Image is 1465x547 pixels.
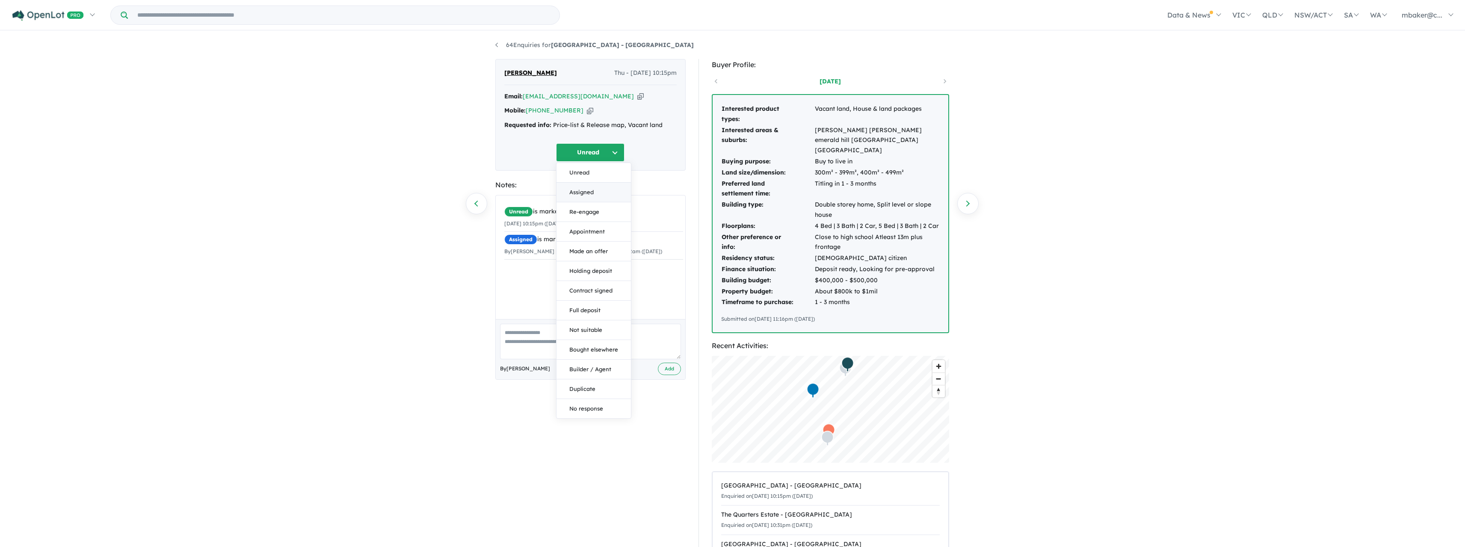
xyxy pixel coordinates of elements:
td: $400,000 - $500,000 [814,275,940,286]
canvas: Map [712,356,949,463]
td: 4 Bed | 3 Bath | 2 Car, 5 Bed | 3 Bath | 2 Car [814,221,940,232]
small: Enquiried on [DATE] 10:31pm ([DATE]) [721,522,812,528]
button: Copy [587,106,593,115]
button: Zoom out [932,373,945,385]
div: is marked. [504,234,683,245]
td: Building budget: [721,275,814,286]
td: 1 - 3 months [814,297,940,308]
div: is marked. [504,207,683,217]
div: Map marker [841,357,854,373]
td: Close to high school Atleast 13m plus frontage [814,232,940,253]
div: The Quarters Estate - [GEOGRAPHIC_DATA] [721,510,940,520]
small: By [PERSON_NAME]​​​​ [PERSON_NAME] - [DATE] 11:02am ([DATE]) [504,248,662,254]
a: 64Enquiries for[GEOGRAPHIC_DATA] - [GEOGRAPHIC_DATA] [495,41,694,49]
button: Re-engage [556,202,631,222]
td: Interested product types: [721,103,814,125]
strong: Requested info: [504,121,551,129]
td: Deposit ready, Looking for pre-approval [814,264,940,275]
div: Recent Activities: [712,340,949,352]
td: Floorplans: [721,221,814,232]
div: Map marker [822,423,835,439]
a: [EMAIL_ADDRESS][DOMAIN_NAME] [523,92,634,100]
button: Made an offer [556,242,631,261]
td: Land size/dimension: [721,167,814,178]
button: Zoom in [932,360,945,373]
button: Not suitable [556,320,631,340]
td: [PERSON_NAME] [PERSON_NAME] emerald hill [GEOGRAPHIC_DATA] [GEOGRAPHIC_DATA] [814,125,940,156]
button: No response [556,399,631,418]
small: [DATE] 10:15pm ([DATE]) [504,220,565,227]
span: Assigned [504,234,537,245]
img: Openlot PRO Logo White [12,10,84,21]
div: Map marker [839,361,852,377]
div: Map marker [821,431,834,446]
button: Add [658,363,681,375]
td: Finance situation: [721,264,814,275]
button: Holding deposit [556,261,631,281]
td: Double storey home, Split level or slope house [814,199,940,221]
span: [PERSON_NAME] [504,68,557,78]
button: Builder / Agent [556,360,631,379]
td: Titling in 1 - 3 months [814,178,940,200]
td: [DEMOGRAPHIC_DATA] citizen [814,253,940,264]
input: Try estate name, suburb, builder or developer [130,6,558,24]
td: Timeframe to purchase: [721,297,814,308]
a: [DATE] [794,77,867,86]
td: Residency status: [721,253,814,264]
a: [PHONE_NUMBER] [526,106,583,114]
button: Full deposit [556,301,631,320]
span: Unread [504,207,533,217]
td: Other preference or info: [721,232,814,253]
div: Price-list & Release map, Vacant land [504,120,677,130]
a: The Quarters Estate - [GEOGRAPHIC_DATA]Enquiried on[DATE] 10:31pm ([DATE]) [721,505,940,535]
td: About $800k to $1mil [814,286,940,297]
div: Unread [556,163,631,419]
small: Enquiried on [DATE] 10:15pm ([DATE]) [721,493,813,499]
strong: [GEOGRAPHIC_DATA] - [GEOGRAPHIC_DATA] [551,41,694,49]
div: [GEOGRAPHIC_DATA] - [GEOGRAPHIC_DATA] [721,481,940,491]
button: Bought elsewhere [556,340,631,360]
td: Buying purpose: [721,156,814,167]
strong: Email: [504,92,523,100]
button: Contract signed [556,281,631,301]
span: mbaker@c... [1402,11,1442,19]
td: Building type: [721,199,814,221]
button: Duplicate [556,379,631,399]
span: By [PERSON_NAME] [500,364,550,373]
button: Unread [556,143,624,162]
div: Buyer Profile: [712,59,949,71]
td: Buy to live in [814,156,940,167]
span: Thu - [DATE] 10:15pm [614,68,677,78]
td: 300m² - 399m², 400m² - 499m² [814,167,940,178]
strong: Mobile: [504,106,526,114]
td: Interested areas & suburbs: [721,125,814,156]
div: Submitted on [DATE] 11:16pm ([DATE]) [721,315,940,323]
button: Appointment [556,222,631,242]
button: Unread [556,163,631,183]
a: [GEOGRAPHIC_DATA] - [GEOGRAPHIC_DATA]Enquiried on[DATE] 10:15pm ([DATE]) [721,476,940,506]
td: Property budget: [721,286,814,297]
td: Preferred land settlement time: [721,178,814,200]
td: Vacant land, House & land packages [814,103,940,125]
nav: breadcrumb [495,40,970,50]
button: Copy [637,92,644,101]
div: Notes: [495,179,686,191]
div: Map marker [806,383,819,399]
button: Assigned [556,183,631,202]
button: Reset bearing to north [932,385,945,397]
